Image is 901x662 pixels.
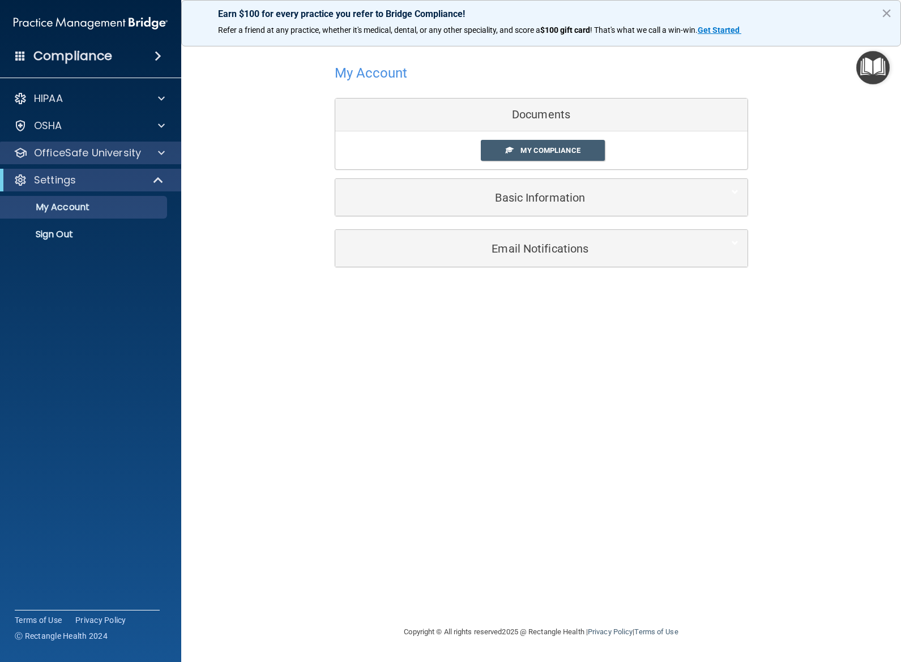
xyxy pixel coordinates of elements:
[14,146,165,160] a: OfficeSafe University
[7,202,162,213] p: My Account
[14,173,164,187] a: Settings
[344,236,739,261] a: Email Notifications
[218,8,864,19] p: Earn $100 for every practice you refer to Bridge Compliance!
[14,12,168,35] img: PMB logo
[335,99,748,131] div: Documents
[34,92,63,105] p: HIPAA
[881,4,892,22] button: Close
[856,51,890,84] button: Open Resource Center
[590,25,698,35] span: ! That's what we call a win-win.
[34,146,141,160] p: OfficeSafe University
[218,25,540,35] span: Refer a friend at any practice, whether it's medical, dental, or any other speciality, and score a
[15,614,62,626] a: Terms of Use
[540,25,590,35] strong: $100 gift card
[335,66,408,80] h4: My Account
[335,614,748,650] div: Copyright © All rights reserved 2025 @ Rectangle Health | |
[344,242,704,255] h5: Email Notifications
[698,25,741,35] a: Get Started
[520,146,580,155] span: My Compliance
[14,92,165,105] a: HIPAA
[588,627,633,636] a: Privacy Policy
[14,119,165,133] a: OSHA
[344,191,704,204] h5: Basic Information
[33,48,112,64] h4: Compliance
[344,185,739,210] a: Basic Information
[75,614,126,626] a: Privacy Policy
[7,229,162,240] p: Sign Out
[15,630,108,642] span: Ⓒ Rectangle Health 2024
[634,627,678,636] a: Terms of Use
[34,173,76,187] p: Settings
[34,119,62,133] p: OSHA
[698,25,740,35] strong: Get Started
